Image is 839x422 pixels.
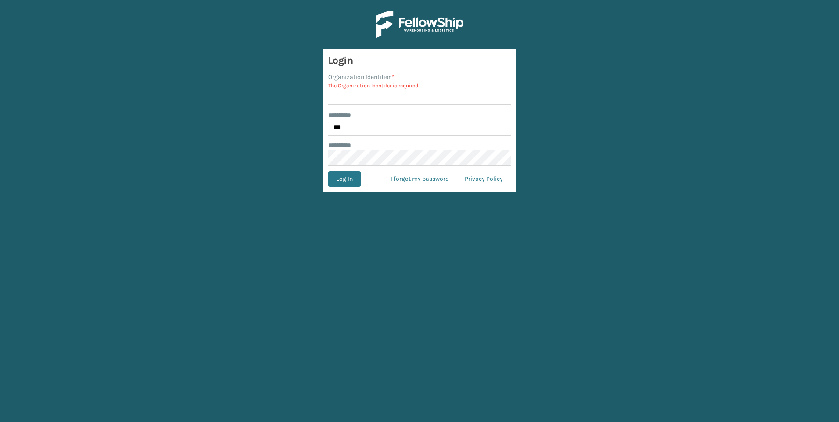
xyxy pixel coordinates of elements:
[328,82,511,89] p: The Organization Identifer is required.
[383,171,457,187] a: I forgot my password
[328,72,394,82] label: Organization Identifier
[376,11,463,38] img: Logo
[328,54,511,67] h3: Login
[457,171,511,187] a: Privacy Policy
[328,171,361,187] button: Log In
